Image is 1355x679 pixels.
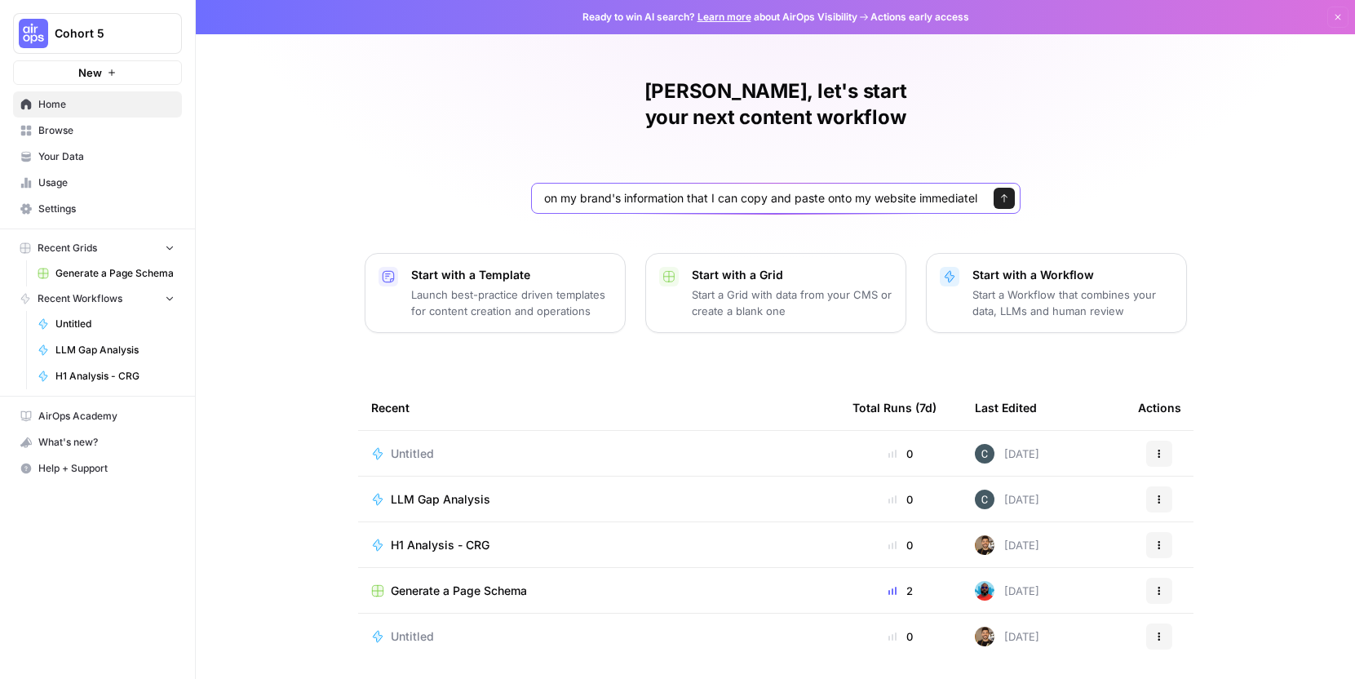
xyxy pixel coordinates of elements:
span: Generate a Page Schema [55,266,175,281]
span: Recent Grids [38,241,97,255]
a: Usage [13,170,182,196]
span: H1 Analysis - CRG [55,369,175,384]
a: Browse [13,118,182,144]
button: Start with a TemplateLaunch best-practice driven templates for content creation and operations [365,253,626,333]
div: [DATE] [975,490,1039,509]
a: Untitled [371,446,826,462]
a: Untitled [371,628,826,645]
span: LLM Gap Analysis [55,343,175,357]
a: Home [13,91,182,118]
a: Generate a Page Schema [30,260,182,286]
button: Recent Grids [13,236,182,260]
div: Last Edited [975,385,1037,430]
button: Start with a GridStart a Grid with data from your CMS or create a blank one [645,253,906,333]
a: Your Data [13,144,182,170]
span: Actions early access [870,10,969,24]
span: Help + Support [38,461,175,476]
span: AirOps Academy [38,409,175,424]
img: 36rz0nf6lyfqsoxlb67712aiq2cf [975,627,994,646]
p: Launch best-practice driven templates for content creation and operations [411,286,612,319]
span: Untitled [391,446,434,462]
span: Usage [38,175,175,190]
img: Cohort 5 Logo [19,19,48,48]
span: Settings [38,202,175,216]
img: 9zdwb908u64ztvdz43xg4k8su9w3 [975,444,994,464]
button: Help + Support [13,455,182,482]
a: Generate a Page Schema [371,583,826,599]
div: Total Runs (7d) [852,385,937,430]
p: Start with a Workflow [972,267,1173,283]
span: Untitled [55,317,175,331]
input: What would you like to create today? [542,190,977,206]
img: 36rz0nf6lyfqsoxlb67712aiq2cf [975,535,994,555]
button: Start with a WorkflowStart a Workflow that combines your data, LLMs and human review [926,253,1187,333]
a: Learn more [697,11,751,23]
span: Generate a Page Schema [391,583,527,599]
span: New [78,64,102,81]
h1: [PERSON_NAME], let's start your next content workflow [531,78,1021,131]
div: [DATE] [975,535,1039,555]
div: [DATE] [975,581,1039,601]
span: Browse [38,123,175,138]
div: 0 [852,628,949,645]
div: 0 [852,446,949,462]
a: LLM Gap Analysis [30,337,182,363]
div: 0 [852,537,949,553]
span: Untitled [391,628,434,645]
span: LLM Gap Analysis [391,491,490,508]
button: New [13,60,182,85]
span: H1 Analysis - CRG [391,537,489,553]
span: Recent Workflows [38,291,122,306]
a: H1 Analysis - CRG [30,363,182,389]
button: Recent Workflows [13,286,182,311]
div: [DATE] [975,444,1039,464]
a: Untitled [30,311,182,337]
div: [DATE] [975,627,1039,646]
div: 2 [852,583,949,599]
span: Home [38,97,175,112]
button: What's new? [13,429,182,455]
img: om7kq3n9tbr8divsi7z55l59x7jq [975,581,994,601]
img: 9zdwb908u64ztvdz43xg4k8su9w3 [975,490,994,509]
a: AirOps Academy [13,403,182,429]
div: What's new? [14,430,181,455]
p: Start with a Grid [692,267,892,283]
span: Cohort 5 [55,25,153,42]
span: Your Data [38,149,175,164]
span: Ready to win AI search? about AirOps Visibility [582,10,857,24]
p: Start a Workflow that combines your data, LLMs and human review [972,286,1173,319]
p: Start with a Template [411,267,612,283]
div: Actions [1138,385,1181,430]
p: Start a Grid with data from your CMS or create a blank one [692,286,892,319]
a: H1 Analysis - CRG [371,537,826,553]
div: 0 [852,491,949,508]
div: Recent [371,385,826,430]
a: Settings [13,196,182,222]
a: LLM Gap Analysis [371,491,826,508]
button: Workspace: Cohort 5 [13,13,182,54]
